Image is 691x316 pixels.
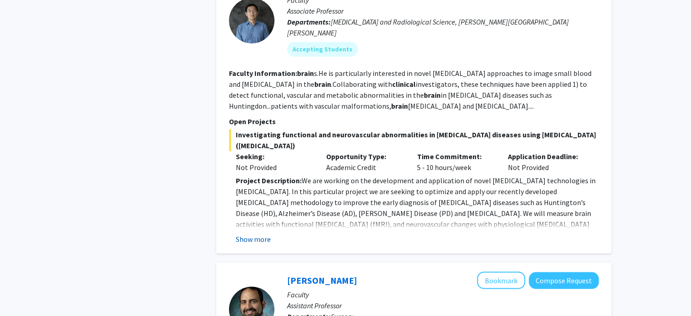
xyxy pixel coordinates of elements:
p: We are working on the development and application of novel [MEDICAL_DATA] technologies in [MEDICA... [236,175,599,241]
div: Not Provided [236,162,313,173]
b: brain [391,101,408,110]
iframe: Chat [7,275,39,309]
button: Add Isam Nasr to Bookmarks [477,271,525,289]
mat-chip: Accepting Students [287,42,358,56]
p: Seeking: [236,151,313,162]
div: 5 - 10 hours/week [410,151,501,173]
b: clinical [392,80,416,89]
p: Associate Professor [287,5,599,16]
p: Open Projects [229,116,599,127]
span: [MEDICAL_DATA] and Radiological Science, [PERSON_NAME][GEOGRAPHIC_DATA][PERSON_NAME] [287,17,569,37]
div: Not Provided [501,151,592,173]
b: brain [424,90,441,100]
b: brain [297,69,314,78]
p: Assistant Professor [287,300,599,311]
p: Time Commitment: [417,151,494,162]
a: [PERSON_NAME] [287,274,357,286]
b: Faculty Information: [229,69,297,78]
button: Show more [236,233,271,244]
b: brain [314,80,331,89]
p: Application Deadline: [508,151,585,162]
div: Academic Credit [319,151,410,173]
button: Compose Request to Isam Nasr [529,272,599,289]
strong: Project Description: [236,176,302,185]
b: Departments: [287,17,331,26]
fg-read-more: s.He is particularly interested in novel [MEDICAL_DATA] approaches to image small blood and [MEDI... [229,69,592,110]
span: Investigating functional and neurovascular abnormalities in [MEDICAL_DATA] diseases using [MEDICA... [229,129,599,151]
p: Faculty [287,289,599,300]
p: Opportunity Type: [326,151,403,162]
